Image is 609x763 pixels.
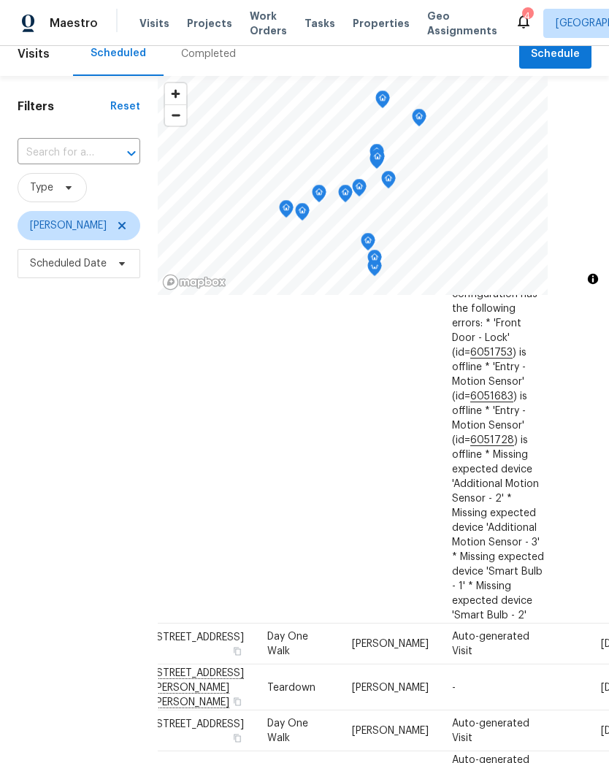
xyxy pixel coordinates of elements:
[279,200,294,223] div: Map marker
[30,180,53,195] span: Type
[91,46,146,61] div: Scheduled
[165,105,186,126] span: Zoom out
[452,632,529,656] span: Auto-generated Visit
[338,185,353,207] div: Map marker
[267,632,308,656] span: Day One Walk
[231,732,244,745] button: Copy Address
[110,99,140,114] div: Reset
[352,726,429,736] span: [PERSON_NAME]
[18,99,110,114] h1: Filters
[452,718,529,743] span: Auto-generated Visit
[187,16,232,31] span: Projects
[352,639,429,649] span: [PERSON_NAME]
[589,271,597,287] span: Toggle attribution
[18,38,50,70] span: Visits
[304,18,335,28] span: Tasks
[153,632,244,643] span: [STREET_ADDRESS]
[353,16,410,31] span: Properties
[531,45,580,64] span: Schedule
[312,185,326,207] div: Map marker
[165,83,186,104] button: Zoom in
[50,16,98,31] span: Maestro
[250,9,287,38] span: Work Orders
[267,718,308,743] span: Day One Walk
[121,143,142,164] button: Open
[412,109,426,131] div: Map marker
[165,104,186,126] button: Zoom out
[153,719,244,729] span: [STREET_ADDRESS]
[361,233,375,256] div: Map marker
[162,274,226,291] a: Mapbox homepage
[295,203,310,226] div: Map marker
[231,694,244,708] button: Copy Address
[452,682,456,692] span: -
[30,218,107,233] span: [PERSON_NAME]
[18,142,99,164] input: Search for an address...
[369,151,384,174] div: Map marker
[352,682,429,692] span: [PERSON_NAME]
[519,39,591,69] button: Schedule
[352,179,367,202] div: Map marker
[139,16,169,31] span: Visits
[375,91,390,113] div: Map marker
[584,270,602,288] button: Toggle attribution
[181,47,236,61] div: Completed
[427,9,497,38] span: Geo Assignments
[367,250,382,272] div: Map marker
[522,9,532,23] div: 4
[30,256,107,271] span: Scheduled Date
[370,149,385,172] div: Map marker
[381,171,396,193] div: Map marker
[231,645,244,658] button: Copy Address
[369,144,384,166] div: Map marker
[158,76,548,295] canvas: Map
[267,682,315,692] span: Teardown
